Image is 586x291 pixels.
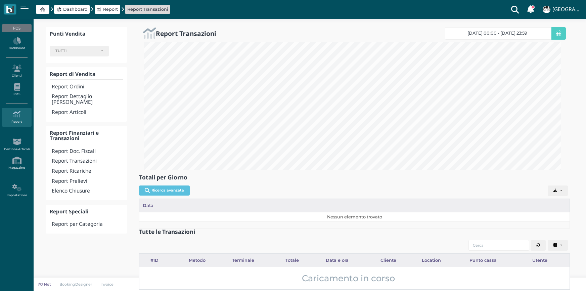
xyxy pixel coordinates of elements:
span: Report [103,6,118,12]
b: Totali per Giorno [139,173,187,181]
b: Punti Vendita [50,30,85,37]
b: Tutte le Transazioni [139,228,195,236]
td: Nessun elemento trovato [139,212,570,221]
b: Report di Vendita [50,71,95,78]
div: Punto cassa [466,254,529,266]
div: #ID [147,254,186,266]
span: [DATE] 00:00 - [DATE] 23:59 [467,31,527,36]
a: Dashboard [56,6,88,12]
div: Data [139,199,570,212]
img: ... [543,6,550,13]
iframe: Help widget launcher [538,270,580,285]
div: Colonne [548,240,570,251]
div: Cliente [377,254,418,266]
div: Metodo [186,254,229,266]
span: Dashboard [63,6,88,12]
h4: Report Doc. Fiscali [52,149,123,154]
div: Totale [282,254,323,266]
a: Clienti [2,62,31,80]
div: POS [2,24,31,32]
button: Ricerca avanzata [139,185,190,196]
div: Location [419,254,466,266]
a: Invoice [96,282,118,287]
a: BookingDesigner [55,282,96,287]
div: Terminale [229,254,282,266]
div: Data e ora [323,254,377,266]
a: Report Transazioni [127,6,168,12]
a: Report [2,108,31,126]
h4: Report Prelievi [52,178,123,184]
h4: [GEOGRAPHIC_DATA] [552,7,582,12]
div: Utente [529,254,570,266]
h4: Report Ricariche [52,168,123,174]
a: PMS [2,81,31,99]
b: Report Finanziari e Transazioni [50,129,99,142]
button: TUTTI [50,46,109,56]
a: Gestione Articoli [2,135,31,154]
h4: Report Ordini [52,84,123,90]
span: Caricamento in corso [302,272,395,285]
button: Columns [548,240,568,251]
input: Cerca [468,240,530,251]
a: Dashboard [2,35,31,53]
h4: Report Transazioni [52,158,123,164]
h2: Report Transazioni [156,30,216,37]
button: Export [548,185,568,196]
b: Report Speciali [50,208,89,215]
h4: Report Dettaglio [PERSON_NAME] [52,94,123,105]
a: Report [97,6,118,12]
h4: Elenco Chiusure [52,188,123,194]
h4: Report per Categoria [52,221,123,227]
a: ... [GEOGRAPHIC_DATA] [542,1,582,17]
h4: Report Articoli [52,110,123,115]
p: I/O Net [38,282,51,287]
a: Impostazioni [2,181,31,200]
a: Magazzino [2,154,31,172]
button: Aggiorna [531,240,546,251]
img: logo [6,6,14,13]
div: TUTTI [55,49,98,53]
